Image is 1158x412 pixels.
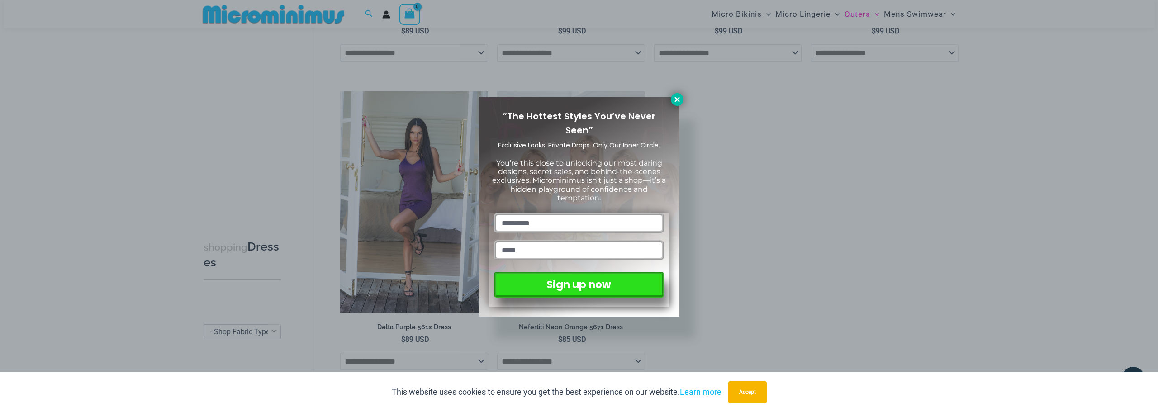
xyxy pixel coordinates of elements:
[671,93,683,106] button: Close
[503,110,655,137] span: “The Hottest Styles You’ve Never Seen”
[728,381,767,403] button: Accept
[492,159,666,202] span: You’re this close to unlocking our most daring designs, secret sales, and behind-the-scenes exclu...
[494,272,664,298] button: Sign up now
[498,141,660,150] span: Exclusive Looks. Private Drops. Only Our Inner Circle.
[680,387,721,397] a: Learn more
[392,385,721,399] p: This website uses cookies to ensure you get the best experience on our website.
